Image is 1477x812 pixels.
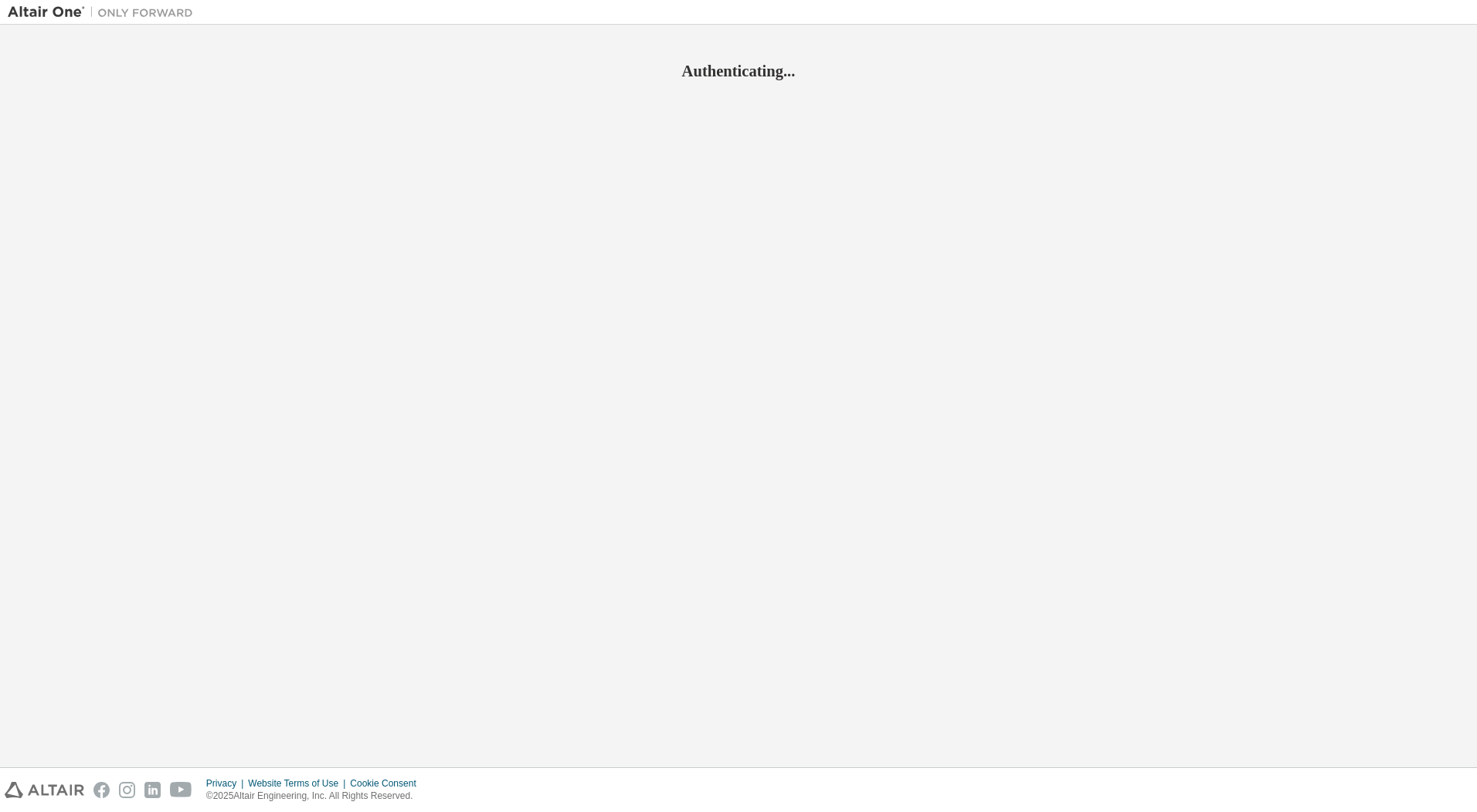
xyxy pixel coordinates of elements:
img: linkedin.svg [144,782,161,798]
img: Altair One [8,5,201,20]
p: © 2025 Altair Engineering, Inc. All Rights Reserved. [206,790,426,803]
div: Privacy [206,777,248,790]
img: youtube.svg [170,782,192,798]
h2: Authenticating... [8,61,1469,81]
img: instagram.svg [119,782,135,798]
div: Cookie Consent [350,777,425,790]
div: Website Terms of Use [248,777,350,790]
img: facebook.svg [93,782,110,798]
img: altair_logo.svg [5,782,84,798]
